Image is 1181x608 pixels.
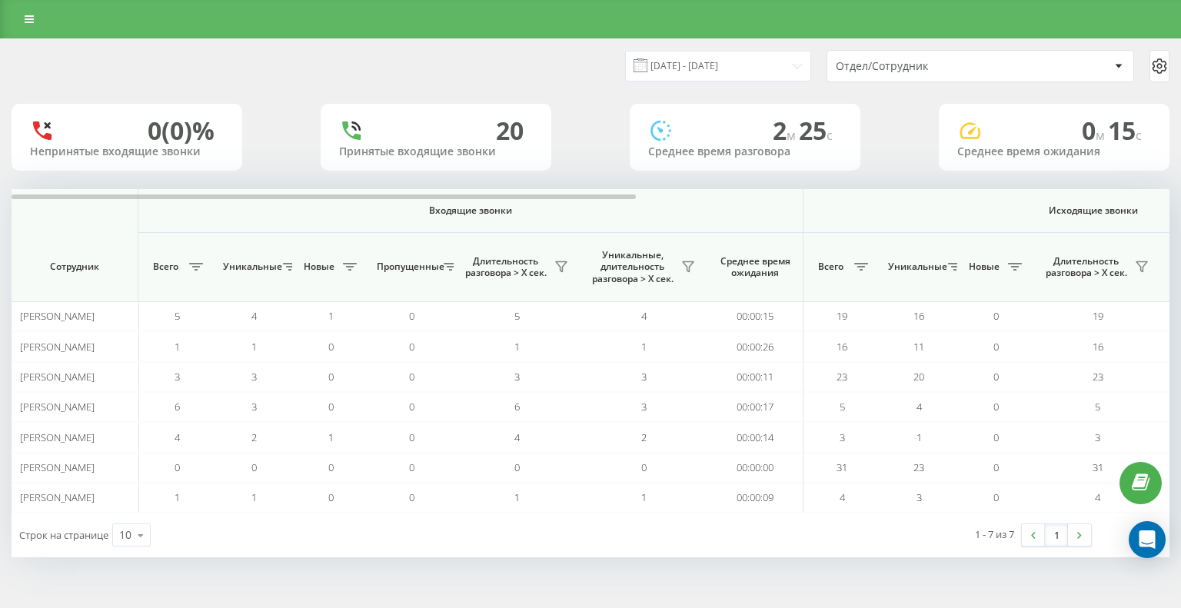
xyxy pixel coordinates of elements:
span: 15 [1108,114,1142,147]
div: 10 [119,527,131,543]
span: Всего [146,261,185,273]
span: 0 [993,430,999,444]
div: 20 [496,116,524,145]
span: 19 [837,309,847,323]
span: 3 [251,370,257,384]
span: 0 [514,460,520,474]
span: 3 [251,400,257,414]
span: Новые [965,261,1003,273]
span: 1 [917,430,922,444]
span: 2 [251,430,257,444]
span: 2 [641,430,647,444]
td: 00:00:15 [707,301,803,331]
div: 1 - 7 из 7 [975,527,1014,542]
span: 1 [328,430,334,444]
span: 0 [409,309,414,323]
span: 0 [993,400,999,414]
span: 23 [1093,370,1103,384]
span: 0 [328,490,334,504]
span: 19 [1093,309,1103,323]
span: 0 [993,460,999,474]
span: 0 [993,309,999,323]
span: 3 [840,430,845,444]
div: Непринятые входящие звонки [30,145,224,158]
span: Уникальные [223,261,278,273]
span: 0 [328,400,334,414]
span: [PERSON_NAME] [20,340,95,354]
span: 1 [514,340,520,354]
span: 0 [328,460,334,474]
span: [PERSON_NAME] [20,490,95,504]
span: c [1136,127,1142,144]
span: 4 [175,430,180,444]
span: 31 [837,460,847,474]
span: [PERSON_NAME] [20,400,95,414]
span: 0 [409,370,414,384]
span: 0 [409,460,414,474]
span: 4 [840,490,845,504]
td: 00:00:26 [707,331,803,361]
span: 5 [1095,400,1100,414]
span: 4 [641,309,647,323]
span: 0 [993,370,999,384]
td: 00:00:14 [707,422,803,452]
span: м [1096,127,1108,144]
a: 1 [1045,524,1068,546]
div: Среднее время ожидания [957,145,1151,158]
span: Строк на странице [19,528,108,542]
span: 0 [328,340,334,354]
td: 00:00:09 [707,483,803,513]
div: Принятые входящие звонки [339,145,533,158]
div: 0 (0)% [148,116,215,145]
span: 2 [773,114,799,147]
span: 4 [514,430,520,444]
span: 25 [799,114,833,147]
span: 0 [993,340,999,354]
span: Среднее время ожидания [719,255,791,279]
span: Уникальные [888,261,943,273]
span: 3 [1095,430,1100,444]
span: 1 [175,340,180,354]
span: [PERSON_NAME] [20,460,95,474]
span: Сотрудник [25,261,125,273]
span: Длительность разговора > Х сек. [1042,255,1130,279]
span: 1 [251,490,257,504]
span: 1 [175,490,180,504]
span: 0 [1082,114,1108,147]
span: 5 [175,309,180,323]
span: Уникальные, длительность разговора > Х сек. [588,249,677,285]
span: 0 [251,460,257,474]
span: Всего [811,261,850,273]
span: 4 [1095,490,1100,504]
div: Open Intercom Messenger [1129,521,1166,558]
span: 3 [641,370,647,384]
td: 00:00:00 [707,453,803,483]
span: 0 [993,490,999,504]
span: Новые [300,261,338,273]
span: 3 [175,370,180,384]
span: 1 [328,309,334,323]
span: 23 [913,460,924,474]
span: 0 [641,460,647,474]
span: [PERSON_NAME] [20,309,95,323]
span: 16 [913,309,924,323]
span: 23 [837,370,847,384]
span: Длительность разговора > Х сек. [461,255,550,279]
span: 0 [409,340,414,354]
span: 1 [514,490,520,504]
span: 1 [641,490,647,504]
span: 0 [175,460,180,474]
div: Отдел/Сотрудник [836,60,1020,73]
span: [PERSON_NAME] [20,370,95,384]
span: Пропущенные [377,261,439,273]
span: 3 [514,370,520,384]
span: 1 [251,340,257,354]
span: 31 [1093,460,1103,474]
td: 00:00:17 [707,392,803,422]
span: 5 [840,400,845,414]
span: 16 [1093,340,1103,354]
span: 1 [641,340,647,354]
span: 3 [641,400,647,414]
span: 0 [328,370,334,384]
span: 11 [913,340,924,354]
